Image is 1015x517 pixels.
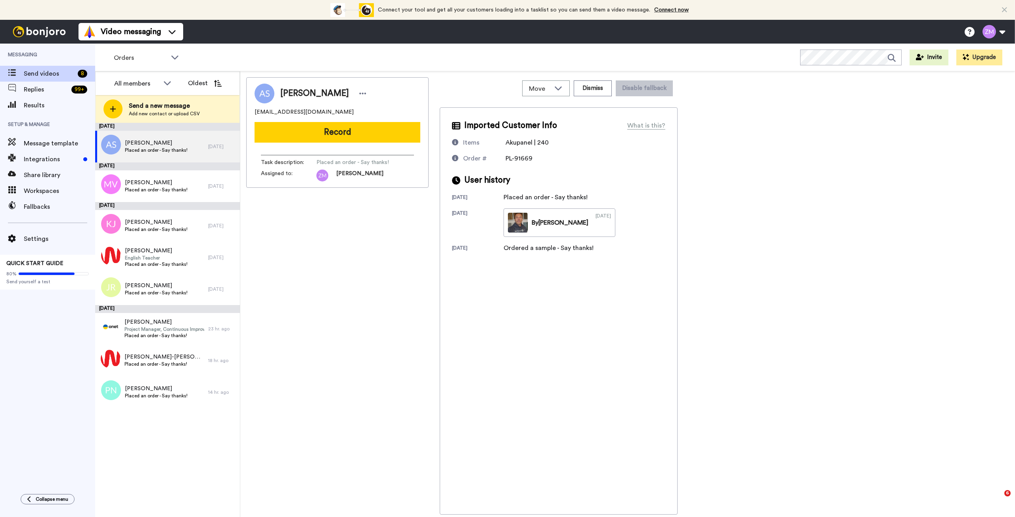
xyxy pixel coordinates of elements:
[125,187,188,193] span: Placed an order - Say thanks!
[24,186,95,196] span: Workspaces
[129,101,200,111] span: Send a new message
[504,243,594,253] div: Ordered a sample - Say thanks!
[255,122,420,143] button: Record
[506,139,549,146] span: Akupanel | 240
[261,158,316,166] span: Task description :
[463,154,487,163] div: Order #
[24,85,68,94] span: Replies
[125,139,188,147] span: [PERSON_NAME]
[114,79,159,88] div: All members
[95,202,240,210] div: [DATE]
[956,50,1002,65] button: Upgrade
[21,494,75,504] button: Collapse menu
[24,139,95,148] span: Message template
[101,317,121,337] img: a2196103-a589-461e-aecd-38857794625e.jpg
[208,326,236,332] div: 23 hr. ago
[506,155,532,162] span: PL-91669
[616,80,673,96] button: Disable fallback
[101,26,161,37] span: Video messaging
[71,86,87,93] div: 99 +
[6,261,63,266] span: QUICK START GUIDE
[124,332,204,339] span: Placed an order - Say thanks!
[125,385,188,393] span: [PERSON_NAME]
[101,135,121,155] img: as.png
[101,277,121,297] img: jr.png
[125,179,188,187] span: [PERSON_NAME]
[24,170,95,180] span: Share library
[261,170,316,181] span: Assigned to:
[6,279,89,285] span: Send yourself a test
[464,120,557,132] span: Imported Customer Info
[463,138,479,147] div: Items
[24,155,80,164] span: Integrations
[101,214,121,234] img: kj.png
[532,218,588,227] div: By [PERSON_NAME]
[124,326,204,332] span: Project Manager, Continuous Improvement, B+R
[208,389,236,395] div: 14 hr. ago
[78,70,87,78] div: 8
[182,75,228,91] button: Oldest
[255,84,274,103] img: Image of Agnieszka Szyszkowska
[114,53,167,63] span: Orders
[95,162,240,170] div: [DATE]
[124,361,204,367] span: Placed an order - Say thanks!
[125,247,188,255] span: [PERSON_NAME]
[378,7,650,13] span: Connect your tool and get all your customers loading into a tasklist so you can send them a video...
[529,84,550,93] span: Move
[208,143,236,150] div: [DATE]
[508,213,528,233] img: d3776f82-082b-4774-9556-2b8b749f4423-thumb.jpg
[910,50,948,65] button: Invite
[101,174,121,194] img: mv.png
[208,286,236,292] div: [DATE]
[125,147,188,153] span: Placed an order - Say thanks!
[124,318,204,326] span: [PERSON_NAME]
[336,170,383,181] span: [PERSON_NAME]
[101,246,121,265] img: dd7df4e6-1359-4fde-b8e6-4041bf071fb8.png
[280,88,349,99] span: [PERSON_NAME]
[125,393,188,399] span: Placed an order - Say thanks!
[452,194,504,202] div: [DATE]
[596,213,611,233] div: [DATE]
[24,202,95,212] span: Fallbacks
[101,380,121,400] img: pn.png
[1004,490,1011,496] span: 6
[255,108,354,116] span: [EMAIL_ADDRESS][DOMAIN_NAME]
[125,226,188,233] span: Placed an order - Say thanks!
[125,290,188,296] span: Placed an order - Say thanks!
[83,25,96,38] img: vm-color.svg
[208,254,236,261] div: [DATE]
[125,261,188,267] span: Placed an order - Say thanks!
[124,353,204,361] span: [PERSON_NAME]-[PERSON_NAME]
[125,282,188,290] span: [PERSON_NAME]
[95,305,240,313] div: [DATE]
[464,174,510,186] span: User history
[504,193,588,202] div: Placed an order - Say thanks!
[627,121,665,130] div: What is this?
[504,208,615,237] a: By[PERSON_NAME][DATE]
[36,496,68,502] span: Collapse menu
[101,349,121,368] img: 1b664393-36c6-4275-b29d-0d89713628bc.png
[125,218,188,226] span: [PERSON_NAME]
[452,210,504,237] div: [DATE]
[452,245,504,253] div: [DATE]
[574,80,612,96] button: Dismiss
[125,255,188,261] span: English Teacher
[316,158,392,166] span: Placed an order - Say thanks!
[129,111,200,117] span: Add new contact or upload CSV
[95,123,240,131] div: [DATE]
[24,234,95,244] span: Settings
[316,170,328,181] img: zm.png
[988,490,1007,509] iframe: Intercom live chat
[208,223,236,229] div: [DATE]
[654,7,689,13] a: Connect now
[24,69,75,78] span: Send videos
[24,101,95,110] span: Results
[330,3,374,17] div: animation
[208,357,236,364] div: 18 hr. ago
[208,183,236,189] div: [DATE]
[10,26,69,37] img: bj-logo-header-white.svg
[6,271,17,277] span: 80%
